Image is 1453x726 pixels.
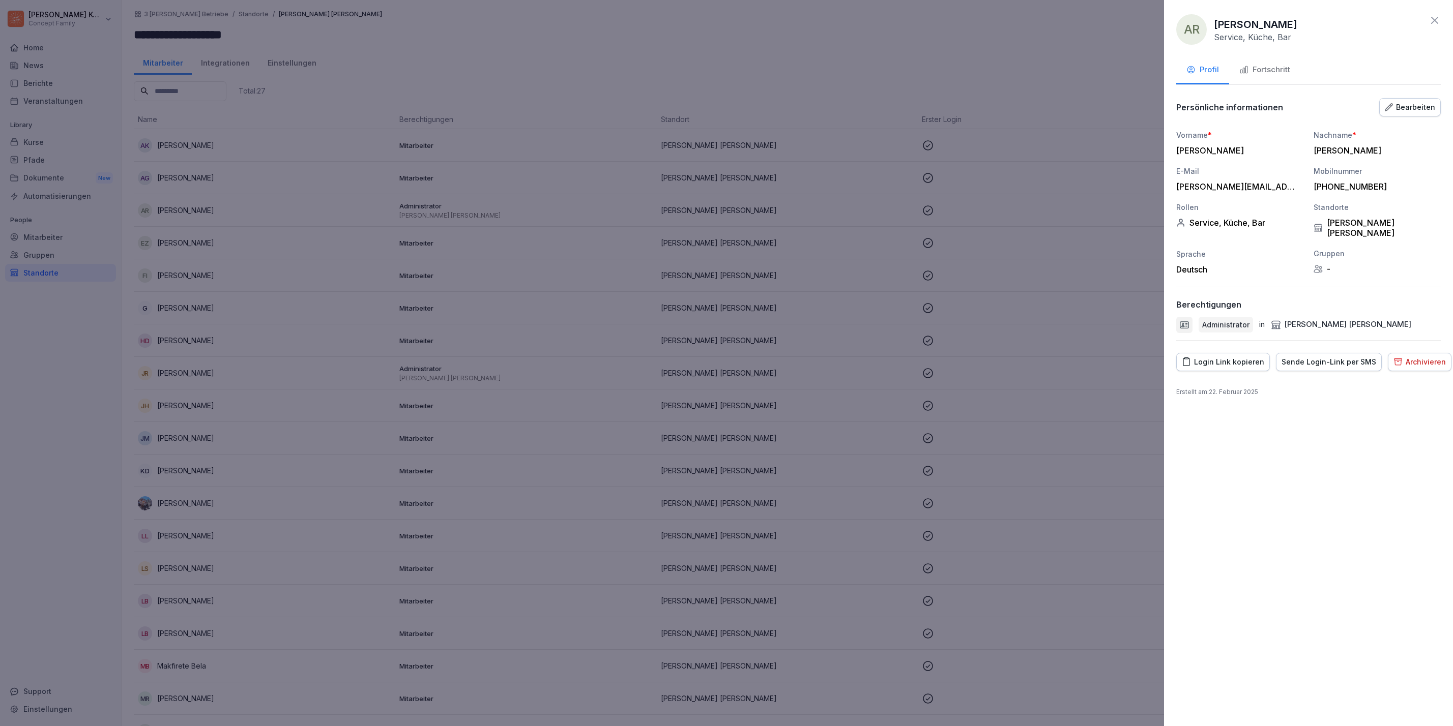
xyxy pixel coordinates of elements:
[1176,264,1303,275] div: Deutsch
[1176,130,1303,140] div: Vorname
[1176,181,1298,192] div: [PERSON_NAME][EMAIL_ADDRESS][PERSON_NAME][MEDICAL_DATA][DOMAIN_NAME]
[1385,102,1435,113] div: Bearbeiten
[1186,64,1219,76] div: Profil
[1214,32,1291,42] p: Service, Küche, Bar
[1276,353,1382,371] button: Sende Login-Link per SMS
[1176,14,1207,45] div: AR
[1229,57,1300,84] button: Fortschritt
[1314,166,1441,176] div: Mobilnummer
[1176,57,1229,84] button: Profil
[1379,98,1441,116] button: Bearbeiten
[1271,319,1411,330] div: [PERSON_NAME] [PERSON_NAME]
[1176,102,1283,112] p: Persönliche informationen
[1314,145,1436,156] div: [PERSON_NAME]
[1176,166,1303,176] div: E-Mail
[1176,218,1303,228] div: Service, Küche, Bar
[1176,145,1298,156] div: [PERSON_NAME]
[1314,130,1441,140] div: Nachname
[1314,202,1441,213] div: Standorte
[1176,202,1303,213] div: Rollen
[1182,356,1264,368] div: Login Link kopieren
[1314,181,1436,192] div: [PHONE_NUMBER]
[1176,249,1303,259] div: Sprache
[1282,356,1376,368] div: Sende Login-Link per SMS
[1239,64,1290,76] div: Fortschritt
[1259,319,1265,330] p: in
[1314,264,1441,274] div: -
[1214,17,1297,32] p: [PERSON_NAME]
[1176,353,1270,371] button: Login Link kopieren
[1314,218,1441,238] div: [PERSON_NAME] [PERSON_NAME]
[1176,299,1241,310] p: Berechtigungen
[1176,387,1441,397] p: Erstellt am : 22. Februar 2025
[1393,356,1446,368] div: Archivieren
[1202,319,1249,330] p: Administrator
[1388,353,1451,371] button: Archivieren
[1314,248,1441,259] div: Gruppen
